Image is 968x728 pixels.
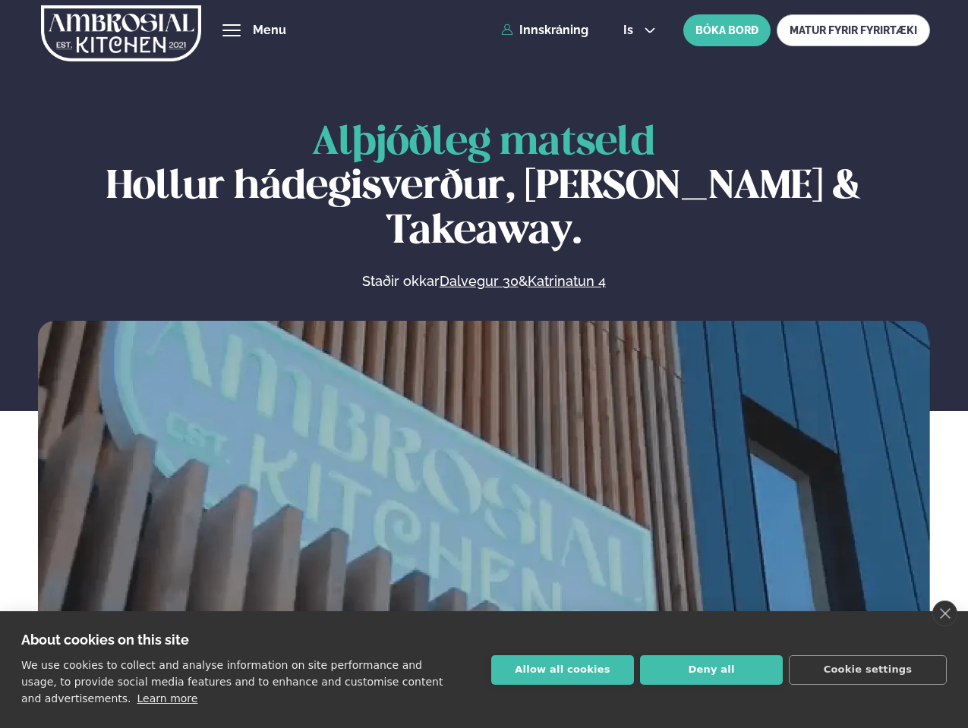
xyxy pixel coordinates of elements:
strong: About cookies on this site [21,632,189,648]
a: Learn more [137,692,198,704]
a: Katrinatun 4 [528,272,606,290]
span: Alþjóðleg matseld [312,124,655,162]
button: BÓKA BORÐ [683,14,771,46]
button: Cookie settings [789,655,947,685]
span: is [623,24,638,36]
a: Dalvegur 30 [440,272,519,290]
a: close [932,601,957,626]
img: logo [41,2,201,64]
a: MATUR FYRIR FYRIRTÆKI [777,14,930,46]
button: Allow all cookies [491,655,634,685]
p: We use cookies to collect and analyse information on site performance and usage, to provide socia... [21,659,443,704]
button: is [611,24,668,36]
h1: Hollur hádegisverður, [PERSON_NAME] & Takeaway. [38,121,930,254]
a: Innskráning [501,24,588,37]
button: hamburger [222,21,241,39]
button: Deny all [640,655,783,685]
p: Staðir okkar & [197,272,771,290]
